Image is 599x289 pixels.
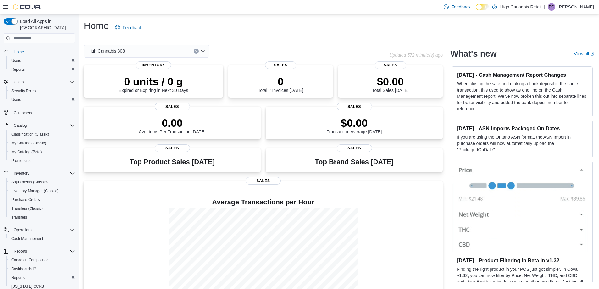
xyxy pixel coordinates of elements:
button: My Catalog (Classic) [6,139,77,147]
a: Customers [11,109,35,117]
button: Inventory [11,170,32,177]
p: $0.00 [327,117,382,129]
p: [PERSON_NAME] [558,3,594,11]
span: Customers [14,110,32,115]
a: My Catalog (Classic) [9,139,49,147]
button: Inventory [1,169,77,178]
span: Operations [14,227,32,232]
a: Transfers [9,214,30,221]
p: Updated 572 minute(s) ago [389,53,443,58]
a: Canadian Compliance [9,256,51,264]
button: Cash Management [6,234,77,243]
button: Classification (Classic) [6,130,77,139]
a: Reports [9,274,27,281]
span: My Catalog (Classic) [11,141,46,146]
p: $0.00 [372,75,408,88]
span: Reports [11,275,25,280]
a: Inventory Manager (Classic) [9,187,61,195]
span: Reports [11,67,25,72]
a: Dashboards [9,265,39,273]
a: Promotions [9,157,33,164]
button: Transfers [6,213,77,222]
span: Users [14,80,24,85]
span: Transfers [9,214,75,221]
span: DC [549,3,554,11]
span: Users [11,58,21,63]
button: Reports [6,273,77,282]
span: Transfers [11,215,27,220]
div: Avg Items Per Transaction [DATE] [139,117,206,134]
img: Cova [13,4,41,10]
span: Sales [155,103,190,110]
div: Transaction Average [DATE] [327,117,382,134]
button: Users [6,56,77,65]
a: Adjustments (Classic) [9,178,50,186]
button: Users [6,95,77,104]
span: My Catalog (Classic) [9,139,75,147]
span: Inventory [11,170,75,177]
span: Cash Management [9,235,75,242]
div: Expired or Expiring in Next 30 Days [119,75,188,93]
span: Inventory [136,61,171,69]
button: Promotions [6,156,77,165]
button: Clear input [194,49,199,54]
p: | [544,3,545,11]
span: [US_STATE] CCRS [11,284,44,289]
div: Total # Invoices [DATE] [258,75,303,93]
span: Sales [337,144,372,152]
span: Catalog [14,123,27,128]
button: Operations [1,225,77,234]
button: Open list of options [201,49,206,54]
button: Inventory Manager (Classic) [6,186,77,195]
span: Promotions [9,157,75,164]
p: 0 [258,75,303,88]
p: When closing the safe and making a bank deposit in the same transaction, this used to show as one... [457,81,587,112]
p: High Cannabis Retail [500,3,542,11]
a: Home [11,48,26,56]
span: Security Roles [11,88,36,93]
span: Catalog [11,122,75,129]
span: Users [11,97,21,102]
input: Dark Mode [476,4,489,10]
h1: Home [84,19,109,32]
span: Reports [9,274,75,281]
a: Dashboards [6,264,77,273]
a: Purchase Orders [9,196,42,203]
p: 0.00 [139,117,206,129]
span: Sales [337,103,372,110]
span: Customers [11,108,75,116]
span: Sales [246,177,281,185]
span: My Catalog (Beta) [9,148,75,156]
button: Home [1,47,77,56]
span: Transfers (Classic) [11,206,43,211]
a: Reports [9,66,27,73]
span: Canadian Compliance [9,256,75,264]
span: Dashboards [11,266,36,271]
p: If you are using the Ontario ASN format, the ASN Import in purchase orders will now automatically... [457,134,587,153]
h3: [DATE] - ASN Imports Packaged On Dates [457,125,587,131]
button: Reports [11,247,30,255]
a: Feedback [441,1,473,13]
span: Classification (Classic) [9,131,75,138]
span: Inventory Manager (Classic) [9,187,75,195]
a: Security Roles [9,87,38,95]
span: Reports [14,249,27,254]
a: Classification (Classic) [9,131,52,138]
span: My Catalog (Beta) [11,149,42,154]
button: Reports [1,247,77,256]
button: Catalog [11,122,29,129]
a: View allExternal link [574,51,594,56]
span: Adjustments (Classic) [11,180,48,185]
button: Security Roles [6,86,77,95]
span: Adjustments (Classic) [9,178,75,186]
a: Users [9,57,24,64]
div: Duncan Crouse [548,3,555,11]
span: Reports [11,247,75,255]
span: Home [11,48,75,56]
span: Home [14,49,24,54]
p: 0 units / 0 g [119,75,188,88]
button: Purchase Orders [6,195,77,204]
span: Security Roles [9,87,75,95]
span: Purchase Orders [9,196,75,203]
span: Feedback [123,25,142,31]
